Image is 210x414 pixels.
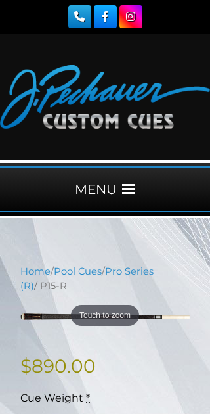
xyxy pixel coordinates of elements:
a: Touch to zoom [20,303,190,331]
abbr: required [86,392,90,404]
bdi: 890.00 [20,355,96,377]
span: Cue Weight [20,392,83,404]
span: $ [20,355,31,377]
nav: Breadcrumb [20,264,190,293]
a: Home [20,265,51,277]
a: Pool Cues [54,265,102,277]
a: Pro Series (R) [20,265,154,292]
img: P15-N.png [20,303,190,331]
